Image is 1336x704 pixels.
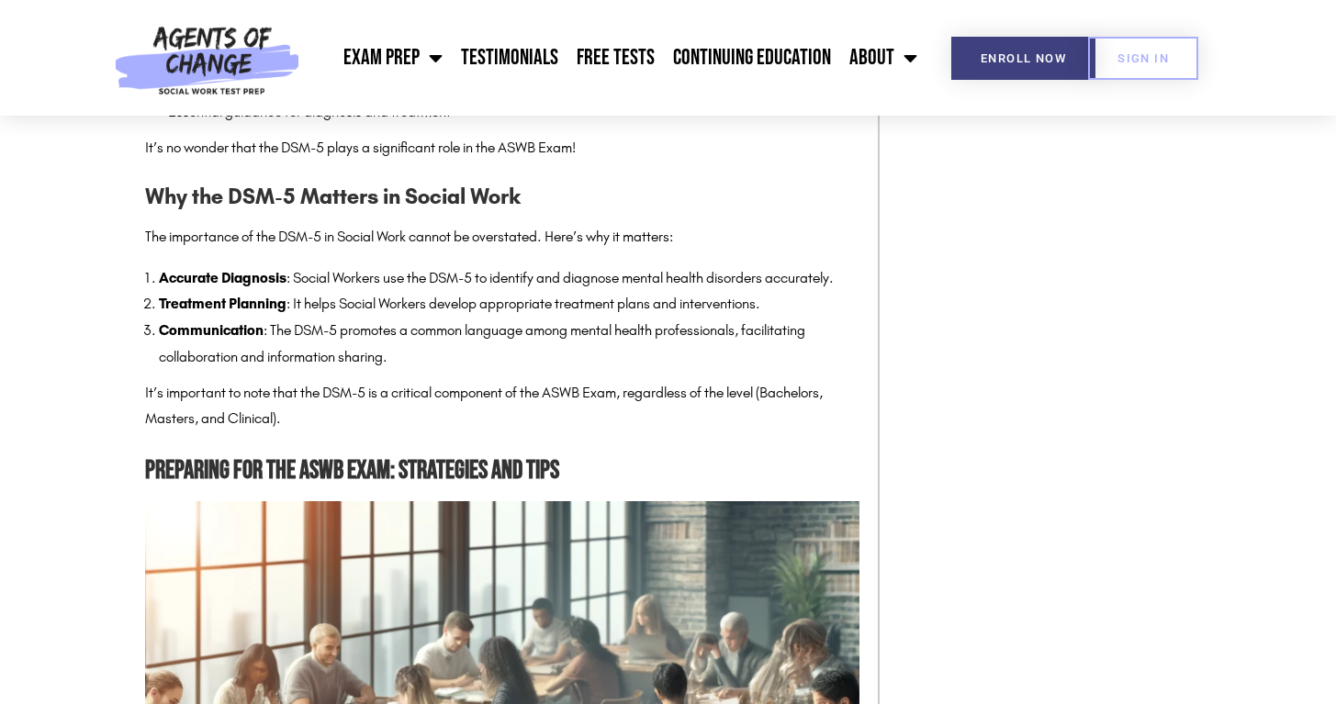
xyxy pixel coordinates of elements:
[159,291,859,318] li: : It helps Social Workers develop appropriate treatment plans and interventions.
[159,269,286,286] strong: Accurate Diagnosis
[567,35,664,81] a: Free Tests
[951,37,1095,80] a: Enroll Now
[145,224,859,251] p: The importance of the DSM-5 in Social Work cannot be overstated. Here’s why it matters:
[145,179,859,214] h3: Why the DSM-5 Matters in Social Work
[452,35,567,81] a: Testimonials
[1088,37,1198,80] a: SIGN IN
[1117,52,1169,64] span: SIGN IN
[159,321,264,339] strong: Communication
[145,380,859,433] p: It’s important to note that the DSM-5 is a critical component of the ASWB Exam, regardless of the...
[159,318,859,371] li: : The DSM-5 promotes a common language among mental health professionals, facilitating collaborat...
[981,52,1066,64] span: Enroll Now
[145,451,859,492] h2: Preparing for the ASWB Exam: Strategies and Tips
[159,295,286,312] strong: Treatment Planning
[145,135,859,162] p: It’s no wonder that the DSM-5 plays a significant role in the ASWB Exam!
[309,35,927,81] nav: Menu
[334,35,452,81] a: Exam Prep
[159,265,859,292] li: : Social Workers use the DSM-5 to identify and diagnose mental health disorders accurately.
[664,35,840,81] a: Continuing Education
[840,35,926,81] a: About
